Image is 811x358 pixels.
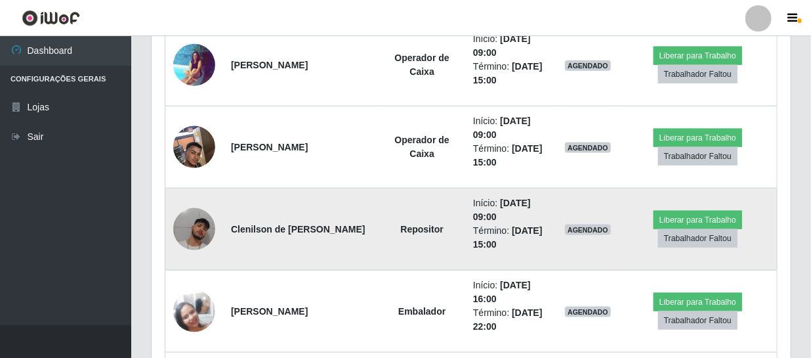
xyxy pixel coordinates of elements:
[395,53,449,77] strong: Operador de Caixa
[565,307,611,317] span: AGENDADO
[173,43,215,86] img: 1748991397943.jpeg
[173,192,215,267] img: 1738633889048.jpeg
[654,211,742,229] button: Liberar para Trabalho
[473,306,549,334] li: Término:
[173,290,215,332] img: 1641566436358.jpeg
[473,279,549,306] li: Início:
[654,293,742,311] button: Liberar para Trabalho
[658,229,738,248] button: Trabalhador Faltou
[473,60,549,87] li: Término:
[565,143,611,153] span: AGENDADO
[473,114,549,142] li: Início:
[473,32,549,60] li: Início:
[565,60,611,71] span: AGENDADO
[231,306,308,317] strong: [PERSON_NAME]
[658,65,738,83] button: Trabalhador Faltou
[398,306,446,317] strong: Embalador
[473,116,531,140] time: [DATE] 09:00
[473,280,531,304] time: [DATE] 16:00
[395,135,449,159] strong: Operador de Caixa
[401,224,444,235] strong: Repositor
[473,224,549,252] li: Término:
[231,60,308,70] strong: [PERSON_NAME]
[654,47,742,65] button: Liberar para Trabalho
[173,119,215,175] img: 1752616735445.jpeg
[473,196,549,224] li: Início:
[654,129,742,147] button: Liberar para Trabalho
[22,10,80,26] img: CoreUI Logo
[658,147,738,166] button: Trabalhador Faltou
[565,225,611,235] span: AGENDADO
[473,142,549,169] li: Término:
[658,311,738,330] button: Trabalhador Faltou
[231,224,365,235] strong: Clenilson de [PERSON_NAME]
[231,142,308,152] strong: [PERSON_NAME]
[473,198,531,222] time: [DATE] 09:00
